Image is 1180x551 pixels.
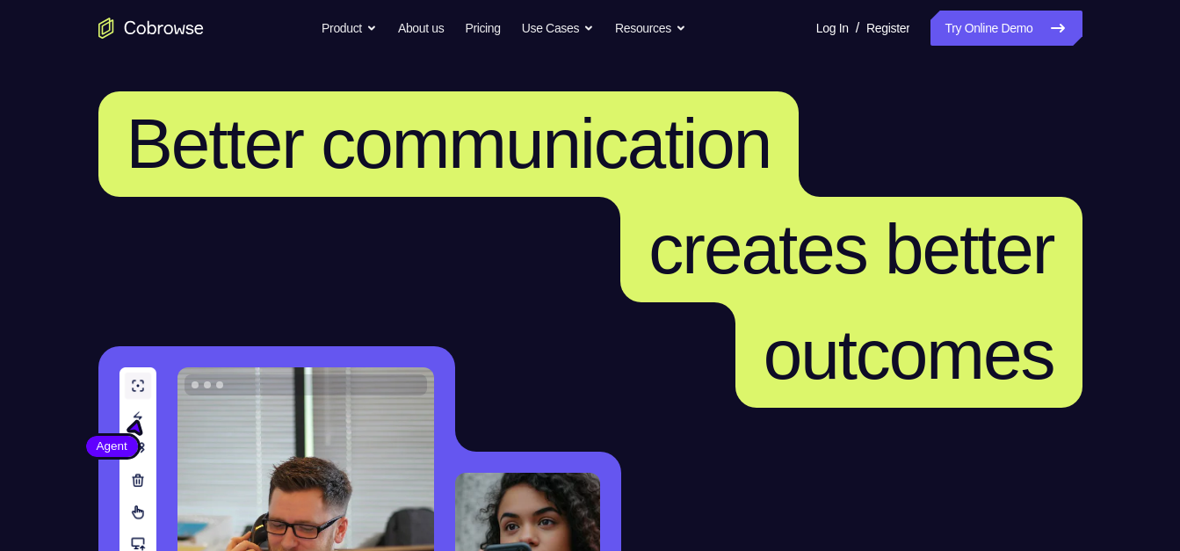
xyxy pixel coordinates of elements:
span: Better communication [127,105,771,183]
a: Pricing [465,11,500,46]
a: Log In [816,11,849,46]
a: Go to the home page [98,18,204,39]
button: Use Cases [522,11,594,46]
button: Product [322,11,377,46]
a: About us [398,11,444,46]
span: outcomes [764,315,1054,394]
span: / [856,18,859,39]
span: Agent [86,438,138,455]
a: Register [866,11,909,46]
a: Try Online Demo [930,11,1082,46]
button: Resources [615,11,686,46]
span: creates better [648,210,1053,288]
